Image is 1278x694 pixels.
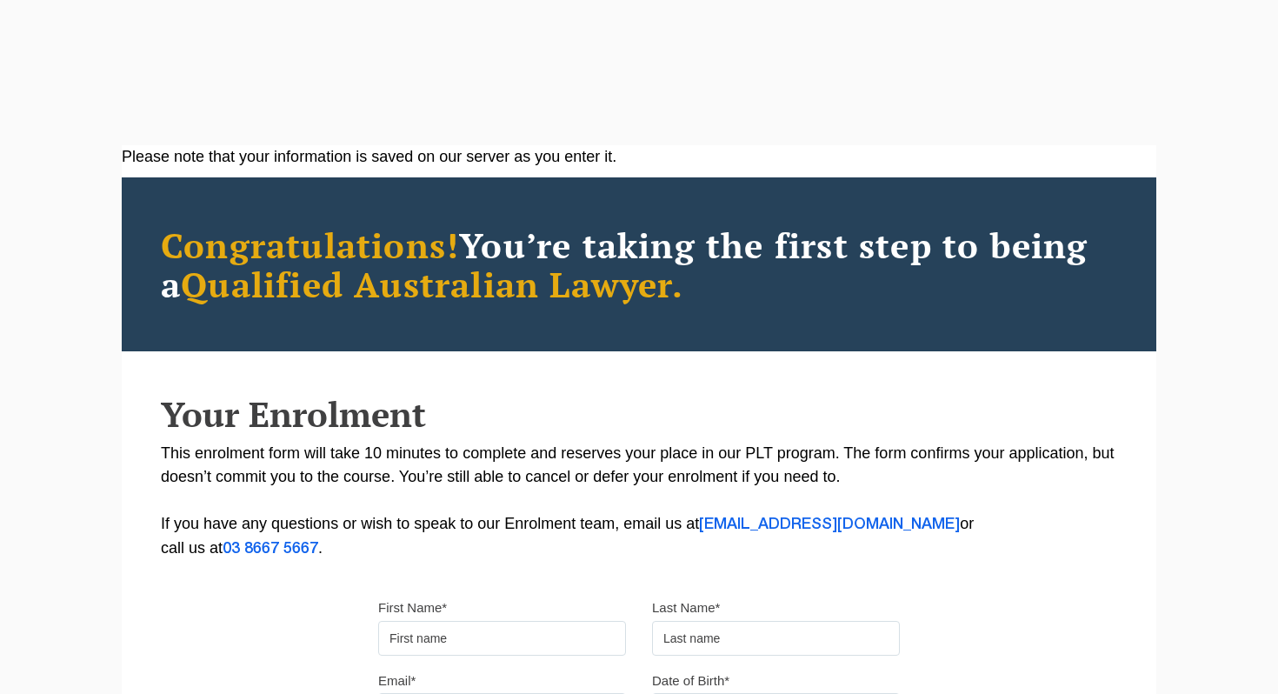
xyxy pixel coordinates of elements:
input: First name [378,621,626,656]
label: Date of Birth* [652,672,729,690]
a: [EMAIL_ADDRESS][DOMAIN_NAME] [699,517,960,531]
span: Qualified Australian Lawyer. [181,261,683,307]
input: Last name [652,621,900,656]
p: This enrolment form will take 10 minutes to complete and reserves your place in our PLT program. ... [161,442,1117,561]
h2: Your Enrolment [161,395,1117,433]
div: Please note that your information is saved on our server as you enter it. [122,145,1156,169]
label: Email* [378,672,416,690]
label: Last Name* [652,599,720,617]
a: 03 8667 5667 [223,542,318,556]
span: Congratulations! [161,222,459,268]
label: First Name* [378,599,447,617]
h2: You’re taking the first step to being a [161,225,1117,304]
